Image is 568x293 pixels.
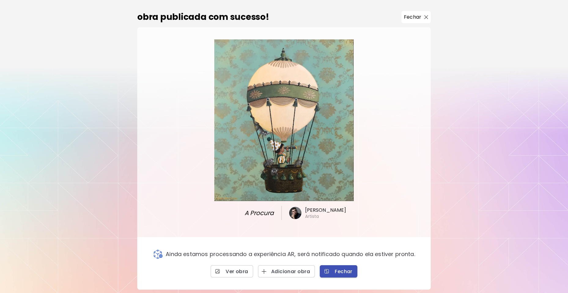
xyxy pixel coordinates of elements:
[233,208,274,218] span: A Procura
[214,39,354,201] img: large.webp
[325,268,352,275] span: Fechar
[305,214,319,219] h6: Artista
[258,265,315,277] button: Adicionar obra
[263,268,310,275] span: Adicionar obra
[137,11,269,24] h2: obra publicada com sucesso!
[211,265,253,277] a: Ver obra
[305,207,346,214] h6: [PERSON_NAME]
[320,265,357,277] button: Fechar
[166,251,415,258] p: Ainda estamos processando a experiência AR, será notificado quando ela estiver pronta.
[216,268,248,275] span: Ver obra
